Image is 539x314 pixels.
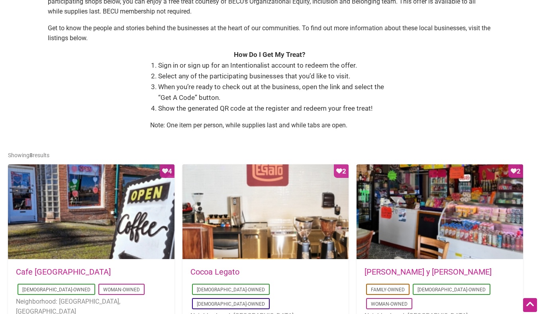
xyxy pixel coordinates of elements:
a: Cocoa Legato [190,267,239,277]
a: [DEMOGRAPHIC_DATA]-Owned [22,287,90,293]
li: Select any of the participating businesses that you’d like to visit. [158,71,389,82]
a: Woman-Owned [371,301,408,307]
li: Sign in or sign up for an Intentionalist account to redeem the offer. [158,60,389,71]
a: [PERSON_NAME] y [PERSON_NAME] [365,267,492,277]
li: When you’re ready to check out at the business, open the link and select the “Get A Code” button. [158,82,389,103]
a: [DEMOGRAPHIC_DATA]-Owned [197,287,265,293]
a: Woman-Owned [103,287,140,293]
li: Show the generated QR code at the register and redeem your free treat! [158,103,389,114]
span: Showing results [8,152,49,158]
p: Get to know the people and stories behind the businesses at the heart of our communities. To find... [48,23,491,43]
a: [DEMOGRAPHIC_DATA]-Owned [417,287,486,293]
a: [DEMOGRAPHIC_DATA]-Owned [197,301,265,307]
div: Scroll Back to Top [523,298,537,312]
p: Note: One item per person, while supplies last and while tabs are open. [150,120,389,131]
b: 8 [29,152,33,158]
a: Family-Owned [371,287,405,293]
strong: How Do I Get My Treat? [234,51,305,59]
a: Cafe [GEOGRAPHIC_DATA] [16,267,111,277]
